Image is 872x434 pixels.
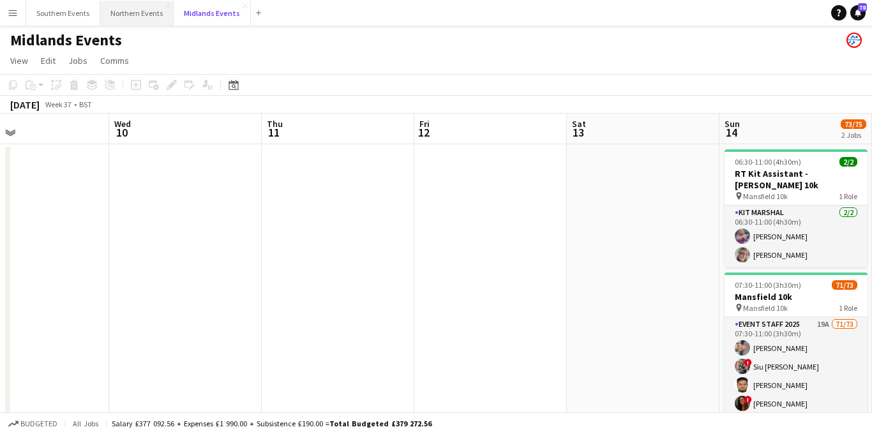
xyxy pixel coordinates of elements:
span: 1 Role [839,191,857,201]
a: Edit [36,52,61,69]
a: Comms [95,52,134,69]
span: Mansfield 10k [743,303,788,313]
span: 14 [723,125,740,140]
a: View [5,52,33,69]
span: Budgeted [20,419,57,428]
div: [DATE] [10,98,40,111]
span: 06:30-11:00 (4h30m) [735,157,801,167]
span: Sun [725,118,740,130]
span: 71/73 [832,280,857,290]
span: Fri [419,118,430,130]
div: Salary £377 092.56 + Expenses £1 990.00 + Subsistence £190.00 = [112,419,432,428]
app-card-role: Kit Marshal2/206:30-11:00 (4h30m)[PERSON_NAME][PERSON_NAME] [725,206,868,267]
span: Sat [572,118,586,130]
button: Southern Events [26,1,100,26]
span: Total Budgeted £379 272.56 [329,419,432,428]
span: ! [744,396,752,403]
h3: RT Kit Assistant - [PERSON_NAME] 10k [725,168,868,191]
button: Northern Events [100,1,174,26]
app-user-avatar: RunThrough Events [846,33,862,48]
span: Thu [267,118,283,130]
span: 2/2 [839,157,857,167]
button: Budgeted [6,417,59,431]
span: 10 [112,125,131,140]
div: 2 Jobs [841,130,866,140]
span: 78 [858,3,867,11]
span: Jobs [68,55,87,66]
span: View [10,55,28,66]
div: BST [79,100,92,109]
span: Edit [41,55,56,66]
span: 07:30-11:00 (3h30m) [735,280,801,290]
span: Mansfield 10k [743,191,788,201]
span: Wed [114,118,131,130]
span: ! [744,359,752,366]
h3: Mansfield 10k [725,291,868,303]
span: 11 [265,125,283,140]
a: 78 [850,5,866,20]
span: Week 37 [42,100,74,109]
span: Comms [100,55,129,66]
span: 12 [417,125,430,140]
app-job-card: 06:30-11:00 (4h30m)2/2RT Kit Assistant - [PERSON_NAME] 10k Mansfield 10k1 RoleKit Marshal2/206:30... [725,149,868,267]
span: All jobs [70,419,101,428]
span: 73/75 [841,119,866,129]
span: 13 [570,125,586,140]
span: 1 Role [839,303,857,313]
h1: Midlands Events [10,31,122,50]
button: Midlands Events [174,1,251,26]
a: Jobs [63,52,93,69]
